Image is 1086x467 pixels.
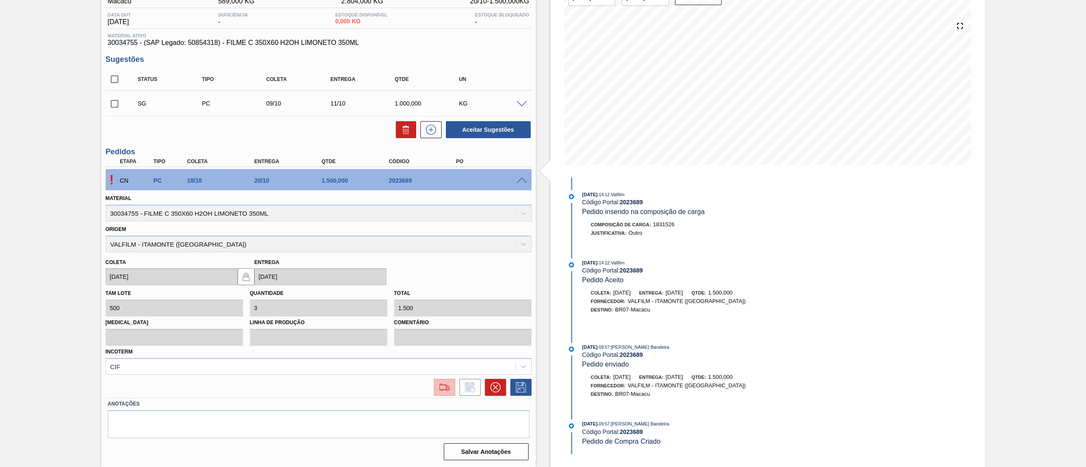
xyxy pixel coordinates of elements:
[591,231,627,236] span: Justificativa:
[666,374,683,380] span: [DATE]
[591,222,651,227] span: Composição de Carga :
[569,347,574,352] img: atual
[200,76,273,82] div: Tipo
[216,12,250,26] div: -
[691,290,706,295] span: Qtde:
[582,199,784,206] div: Código Portal:
[106,259,126,265] label: Coleta
[455,379,481,396] div: Informar alteração no pedido
[185,177,262,184] div: 18/10/2025
[457,76,530,82] div: UN
[108,12,131,17] span: Data out
[108,33,529,38] span: Material ativo
[386,177,463,184] div: 2023689
[639,375,663,380] span: Entrega:
[628,230,642,236] span: Outro
[264,100,337,107] div: 09/10/2025
[106,195,132,201] label: Material
[582,351,784,358] div: Código Portal:
[610,260,624,265] span: : Valfilm
[613,289,631,296] span: [DATE]
[252,158,329,164] div: Entrega
[335,12,387,17] span: Estoque Disponível
[108,18,131,26] span: [DATE]
[319,158,396,164] div: Qtde
[416,121,442,138] div: Nova sugestão
[598,261,610,265] span: - 14:12
[106,172,118,188] p: Pendente de aceite
[591,290,611,295] span: Coleta:
[108,39,529,47] span: 30034755 - (SAP Legado: 50854318) - FILME C 350X60 H2OH LIMONETO 350ML
[250,317,387,329] label: Linha de Produção
[442,120,532,139] div: Aceitar Sugestões
[591,383,626,388] span: Fornecedor:
[108,398,529,410] label: Anotações
[591,392,613,397] span: Destino:
[255,259,280,265] label: Entrega
[598,422,610,426] span: - 09:57
[582,276,624,284] span: Pedido Aceito
[610,192,624,197] span: : Valfilm
[627,382,746,389] span: VALFILM - ITAMONTE ([GEOGRAPHIC_DATA])
[446,121,531,138] button: Aceitar Sugestões
[218,12,248,17] span: Suficiência
[238,268,255,285] button: locked
[591,299,626,304] span: Fornecedor:
[335,18,387,25] span: 0,000 KG
[118,158,154,164] div: Etapa
[708,374,733,380] span: 1.500,000
[582,421,597,426] span: [DATE]
[506,379,532,396] div: Salvar Pedido
[106,317,243,329] label: [MEDICAL_DATA]
[598,192,610,197] span: - 14:12
[444,443,529,460] button: Salvar Anotações
[708,289,733,296] span: 1.500,000
[569,194,574,199] img: atual
[255,268,386,285] input: dd/mm/yyyy
[591,375,611,380] span: Coleta:
[106,226,126,232] label: Origem
[569,423,574,428] img: atual
[106,290,131,296] label: Tam lote
[120,177,152,184] p: CN
[582,260,597,265] span: [DATE]
[106,349,133,355] label: Incoterm
[319,177,396,184] div: 1.500,000
[613,374,631,380] span: [DATE]
[106,147,532,156] h3: Pedidos
[151,158,188,164] div: Tipo
[582,192,597,197] span: [DATE]
[328,100,402,107] div: 11/10/2025
[620,351,643,358] strong: 2023689
[653,221,675,228] span: 1831526
[250,290,284,296] label: Quantidade
[627,298,746,304] span: VALFILM - ITAMONTE ([GEOGRAPHIC_DATA])
[118,171,154,190] div: Composição de Carga em Negociação
[136,76,209,82] div: Status
[582,361,629,368] span: Pedido enviado
[151,177,188,184] div: Pedido de Compra
[582,428,784,435] div: Código Portal:
[620,428,643,435] strong: 2023689
[392,76,466,82] div: Qtde
[185,158,262,164] div: Coleta
[328,76,402,82] div: Entrega
[457,100,530,107] div: KG
[620,199,643,206] strong: 2023689
[610,345,669,350] span: : [PERSON_NAME] Bandeira
[106,268,238,285] input: dd/mm/yyyy
[582,208,705,215] span: Pedido inserido na composição de carga
[598,345,610,350] span: - 09:57
[481,379,506,396] div: Cancelar pedido
[475,12,529,17] span: Estoque Bloqueado
[582,438,661,445] span: Pedido de Compra Criado
[430,379,455,396] div: Ir para Composição de Carga
[106,55,532,64] h3: Sugestões
[582,267,784,274] div: Código Portal:
[252,177,329,184] div: 20/10/2025
[615,306,650,313] span: BR07-Macacu
[394,317,532,329] label: Comentário
[264,76,337,82] div: Coleta
[392,100,466,107] div: 1.000,000
[610,421,669,426] span: : [PERSON_NAME] Bandeira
